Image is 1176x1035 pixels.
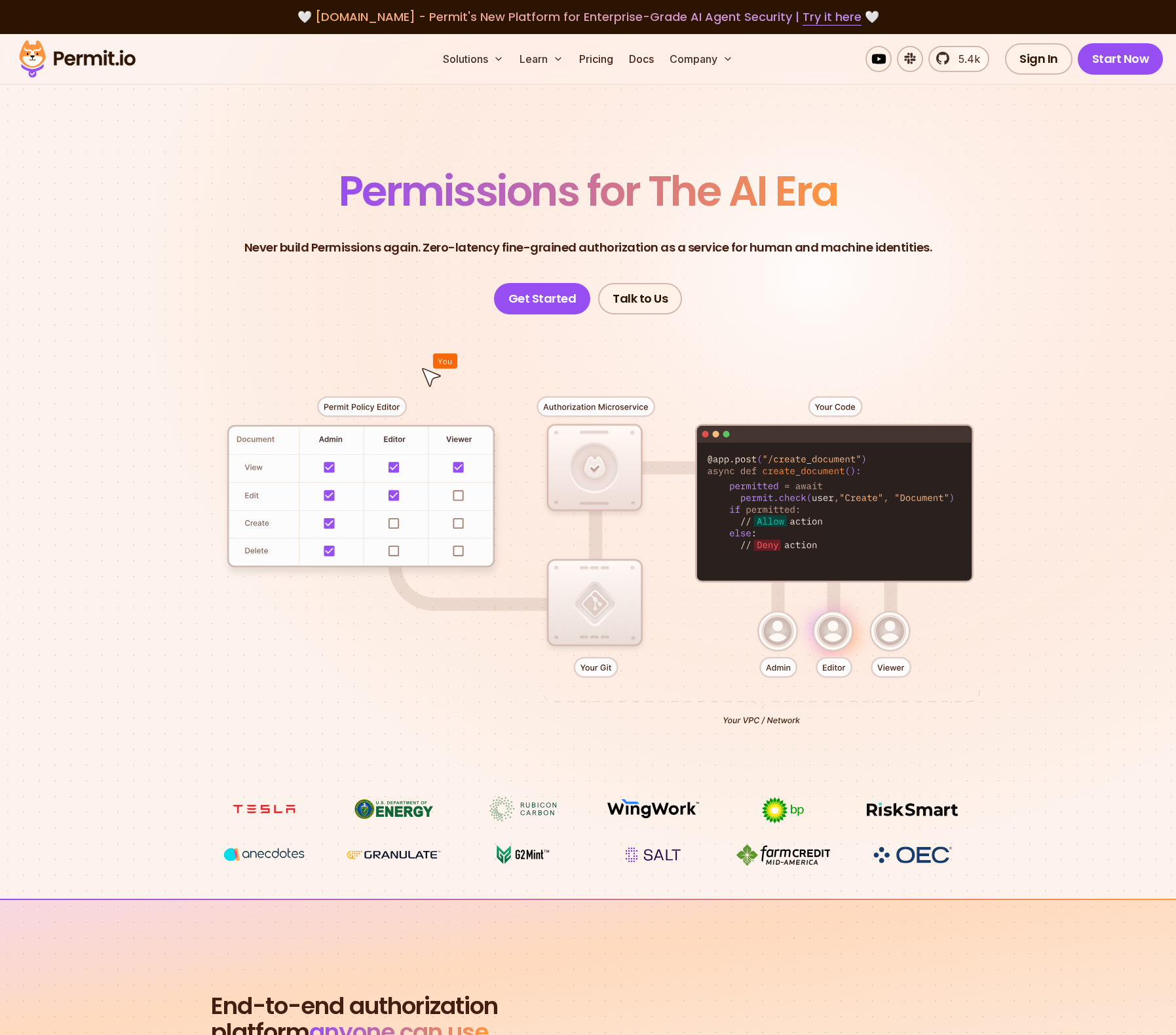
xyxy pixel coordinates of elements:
button: Learn [514,46,569,72]
a: Get Started [494,283,591,314]
img: OEC [871,844,955,865]
img: vega [215,842,313,867]
span: 5.4k [951,51,980,67]
a: Talk to Us [598,283,682,314]
a: 5.4k [928,46,989,72]
img: salt [604,842,702,867]
a: Sign In [1005,43,1072,75]
img: Farm Credit [734,842,832,867]
p: Never build Permissions again. Zero-latency fine-grained authorization as a service for human and... [244,238,932,257]
img: Permit logo [13,37,142,81]
button: Solutions [438,46,509,72]
div: 🤍 🤍 [31,8,1145,26]
span: End-to-end authorization [211,993,498,1019]
a: Docs [624,46,659,72]
a: Pricing [574,46,618,72]
button: Company [664,46,738,72]
img: G2mint [474,842,573,867]
img: Granulate [345,842,443,867]
span: [DOMAIN_NAME] - Permit's New Platform for Enterprise-Grade AI Agent Security | [315,9,862,25]
img: Rubicon [474,797,573,821]
a: Start Now [1078,43,1164,75]
img: tesla [215,797,313,821]
img: US department of energy [345,797,443,821]
img: Risksmart [863,797,962,821]
img: bp [734,797,832,824]
img: Wingwork [604,797,702,821]
span: Permissions for The AI Era [339,162,838,220]
a: Try it here [803,9,862,26]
